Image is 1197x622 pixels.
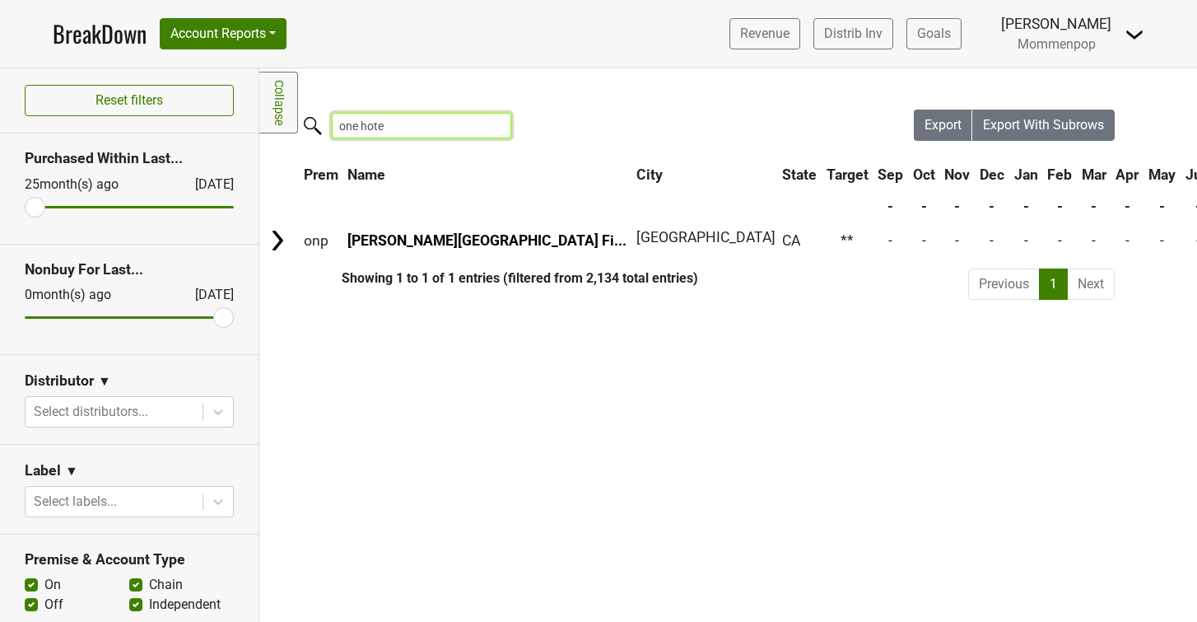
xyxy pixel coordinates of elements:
th: Prem: activate to sort column ascending [300,160,342,189]
span: - [888,232,892,249]
th: - [976,191,1008,221]
label: Independent [149,595,221,615]
img: Dropdown Menu [1125,25,1144,44]
th: - [1144,191,1180,221]
th: Name: activate to sort column ascending [344,160,631,189]
span: Target [827,166,869,183]
th: Feb: activate to sort column ascending [1043,160,1076,189]
span: - [990,232,994,249]
span: Prem [304,166,338,183]
h3: Nonbuy For Last... [25,261,234,278]
h3: Distributor [25,372,94,390]
span: - [1160,232,1164,249]
th: - [1010,191,1042,221]
img: Arrow right [265,228,290,253]
button: Account Reports [160,18,286,49]
span: [GEOGRAPHIC_DATA] [636,229,775,246]
span: - [922,232,926,249]
th: - [941,191,975,221]
button: Reset filters [25,85,234,116]
a: Collapse [259,72,298,133]
th: - [1112,191,1143,221]
span: - [1092,232,1096,249]
label: Chain [149,575,183,595]
a: Goals [906,18,962,49]
th: Apr: activate to sort column ascending [1112,160,1143,189]
div: 0 month(s) ago [25,285,156,305]
label: Off [44,595,63,615]
a: BreakDown [53,16,147,51]
div: Showing 1 to 1 of 1 entries (filtered from 2,134 total entries) [259,270,698,286]
span: ▼ [65,461,78,481]
th: Jan: activate to sort column ascending [1010,160,1042,189]
th: - [873,191,907,221]
th: - [1078,191,1111,221]
div: [PERSON_NAME] [1001,13,1111,35]
th: State: activate to sort column ascending [778,160,821,189]
span: Export With Subrows [983,117,1104,133]
button: Export [914,110,973,141]
span: - [955,232,959,249]
h3: Premise & Account Type [25,551,234,568]
div: [DATE] [180,285,234,305]
a: Revenue [729,18,800,49]
button: Export With Subrows [972,110,1115,141]
th: City: activate to sort column ascending [632,160,768,189]
th: - [1043,191,1076,221]
span: - [1125,232,1129,249]
span: Name [347,166,385,183]
th: Nov: activate to sort column ascending [941,160,975,189]
span: ▼ [98,372,111,391]
span: - [1058,232,1062,249]
h3: Purchased Within Last... [25,150,234,167]
th: Target: activate to sort column ascending [822,160,873,189]
td: onp [300,222,342,258]
div: [DATE] [180,175,234,194]
div: 25 month(s) ago [25,175,156,194]
label: On [44,575,61,595]
span: Export [925,117,962,133]
a: Distrib Inv [813,18,893,49]
th: - [909,191,939,221]
span: CA [782,232,800,249]
th: Sep: activate to sort column ascending [873,160,907,189]
a: 1 [1039,269,1068,300]
span: Mommenpop [1018,36,1096,52]
span: - [1024,232,1028,249]
h3: Label [25,462,61,479]
th: Dec: activate to sort column ascending [976,160,1008,189]
th: Oct: activate to sort column ascending [909,160,939,189]
th: May: activate to sort column ascending [1144,160,1180,189]
a: [PERSON_NAME][GEOGRAPHIC_DATA] Fi... [347,232,626,249]
th: Mar: activate to sort column ascending [1078,160,1111,189]
th: &nbsp;: activate to sort column ascending [261,160,298,189]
